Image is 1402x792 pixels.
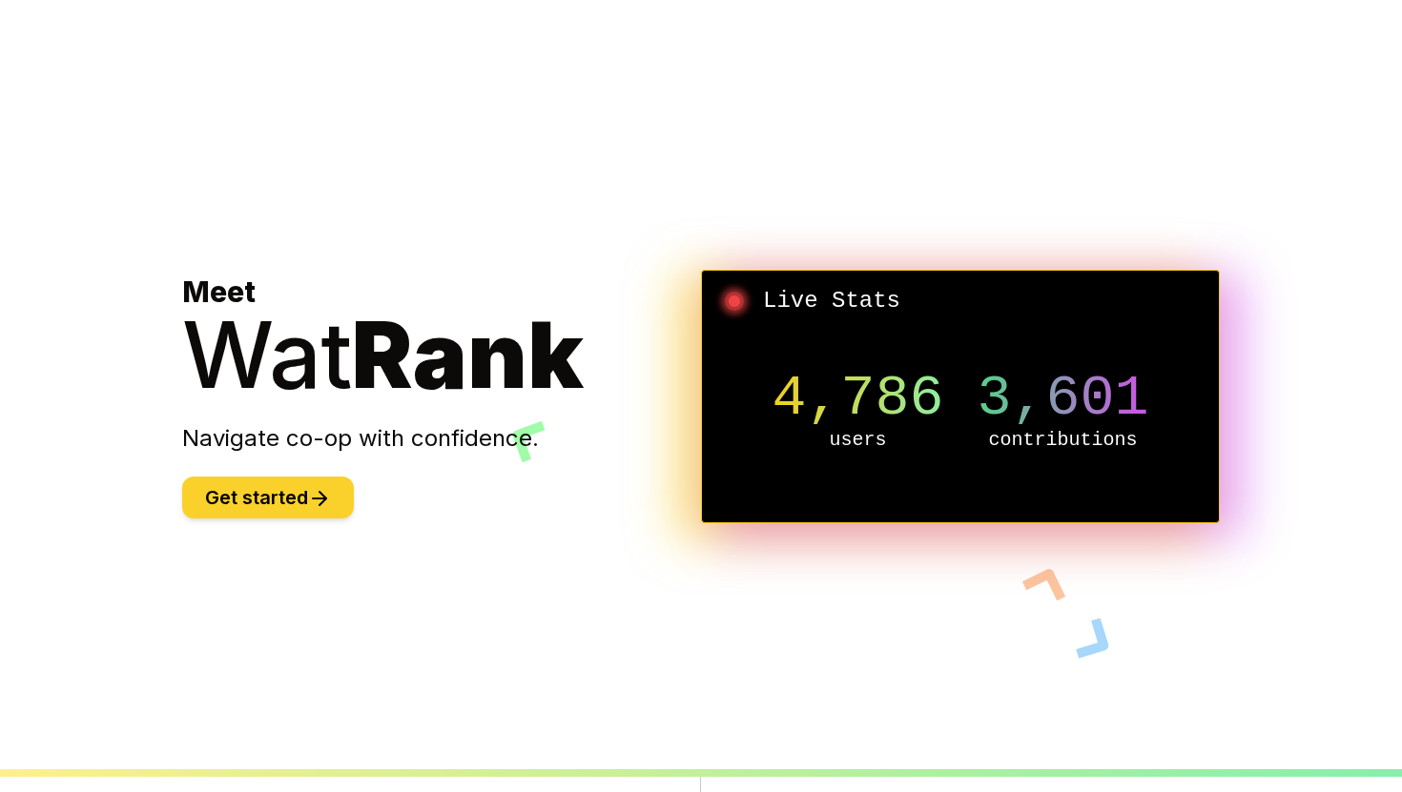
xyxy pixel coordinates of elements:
[960,427,1165,454] p: contributions
[182,423,701,454] p: Navigate co-op with confidence.
[182,477,354,518] button: Get started
[352,299,584,410] span: Rank
[717,286,1204,316] h2: Live Stats
[755,427,960,454] p: users
[755,370,960,427] p: 4,786
[182,299,352,410] span: Wat
[182,489,354,508] a: Get started
[960,370,1165,427] p: 3,601
[182,274,701,400] h1: Meet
